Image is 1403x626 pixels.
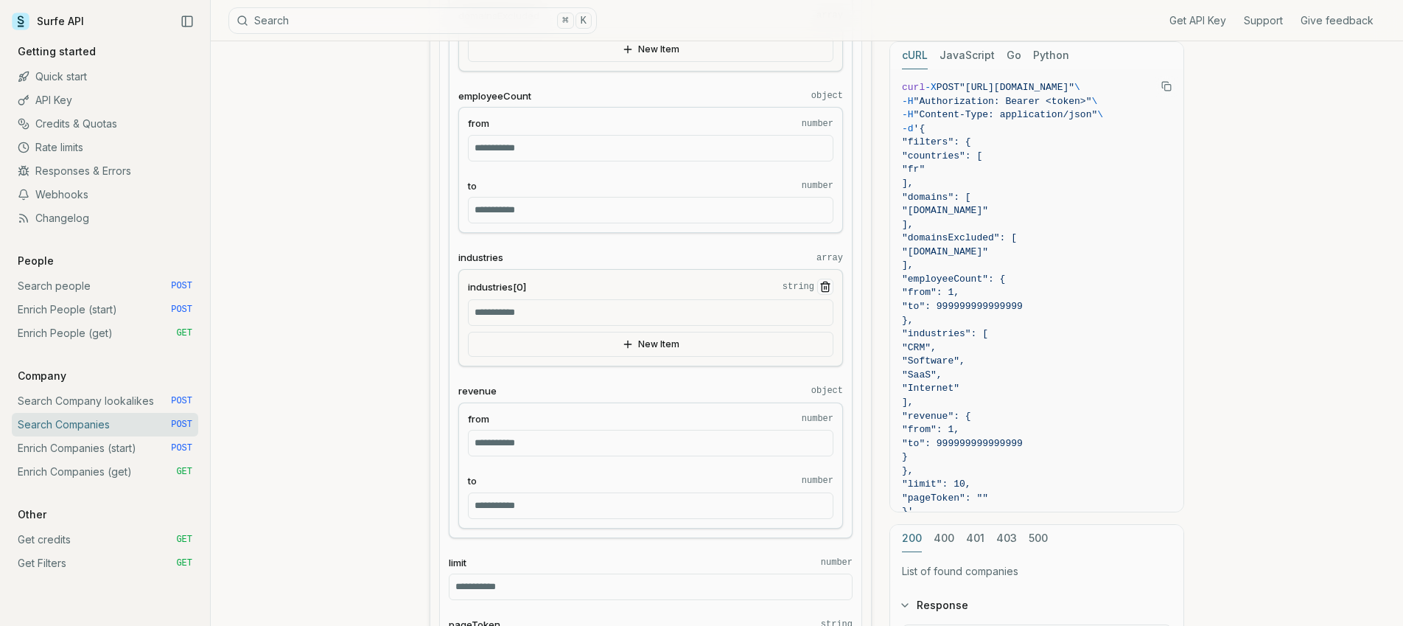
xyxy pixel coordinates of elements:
a: Get Filters GET [12,552,198,575]
button: Search⌘K [228,7,597,34]
span: \ [1074,82,1080,93]
span: } [902,451,908,462]
code: number [802,118,833,130]
span: -X [925,82,937,93]
span: -H [902,109,914,120]
span: "from": 1, [902,424,959,435]
span: employeeCount [458,89,531,103]
a: Quick start [12,65,198,88]
span: \ [1097,109,1103,120]
a: Surfe API [12,10,84,32]
span: POST [937,82,959,93]
span: }, [902,465,914,476]
p: Company [12,369,72,383]
span: revenue [458,384,497,398]
button: 401 [966,525,984,552]
span: }, [902,315,914,326]
span: "[DOMAIN_NAME]" [902,205,988,216]
a: Get API Key [1169,13,1226,28]
span: industries [458,251,503,265]
span: "[DOMAIN_NAME]" [902,246,988,257]
code: array [816,252,843,264]
code: number [802,180,833,192]
span: "domainsExcluded": [ [902,232,1017,243]
span: "employeeCount": { [902,274,1005,285]
a: Responses & Errors [12,159,198,183]
span: "Content-Type: application/json" [914,109,1098,120]
span: limit [449,556,466,570]
span: GET [176,534,192,546]
button: Go [1007,42,1021,69]
button: 200 [902,525,922,552]
a: Enrich Companies (start) POST [12,437,198,460]
span: "to": 999999999999999 [902,301,1023,312]
span: "domains": [ [902,192,971,203]
span: "SaaS", [902,369,942,380]
code: object [811,385,843,397]
a: Search Companies POST [12,413,198,437]
a: Search people POST [12,274,198,298]
code: object [811,90,843,102]
span: from [468,116,489,131]
a: Credits & Quotas [12,112,198,136]
code: string [783,281,814,293]
span: "Authorization: Bearer <token>" [914,96,1092,107]
p: Other [12,507,52,522]
kbd: ⌘ [557,13,573,29]
a: Changelog [12,206,198,230]
a: Rate limits [12,136,198,159]
span: ], [902,397,914,408]
a: Webhooks [12,183,198,206]
span: "limit": 10, [902,479,971,490]
span: "filters": { [902,136,971,147]
span: }' [902,506,914,517]
span: "to": 999999999999999 [902,438,1023,449]
kbd: K [575,13,592,29]
code: number [821,557,853,568]
span: GET [176,327,192,339]
p: List of found companies [902,564,1172,579]
a: Support [1244,13,1283,28]
span: "pageToken": "" [902,493,988,504]
span: curl [902,82,925,93]
button: New Item [468,37,833,62]
button: New Item [468,332,833,357]
span: POST [171,419,192,431]
button: 500 [1029,525,1048,552]
button: 400 [934,525,954,552]
span: "CRM", [902,342,937,353]
span: industries[0] [468,280,526,294]
span: POST [171,442,192,454]
button: Python [1033,42,1069,69]
span: "[URL][DOMAIN_NAME]" [959,82,1074,93]
span: "Internet" [902,383,959,394]
button: JavaScript [940,42,995,69]
span: "revenue": { [902,411,971,422]
code: number [802,475,833,487]
a: Enrich Companies (get) GET [12,460,198,484]
span: GET [176,466,192,478]
a: Enrich People (get) GET [12,321,198,345]
button: cURL [902,42,928,69]
span: \ [1091,96,1097,107]
span: ], [902,219,914,230]
button: Remove Item [817,279,833,295]
span: to [468,474,477,488]
p: Getting started [12,44,102,59]
code: number [802,413,833,425]
button: 403 [996,525,1017,552]
span: POST [171,304,192,316]
a: API Key [12,88,198,112]
span: "countries": [ [902,150,982,161]
span: POST [171,395,192,407]
span: to [468,179,477,193]
span: POST [171,280,192,292]
a: Give feedback [1301,13,1374,28]
a: Get credits GET [12,528,198,552]
span: -d [902,123,914,134]
span: GET [176,557,192,569]
button: Collapse Sidebar [176,10,198,32]
span: "industries": [ [902,328,988,339]
span: from [468,412,489,426]
a: Search Company lookalikes POST [12,389,198,413]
